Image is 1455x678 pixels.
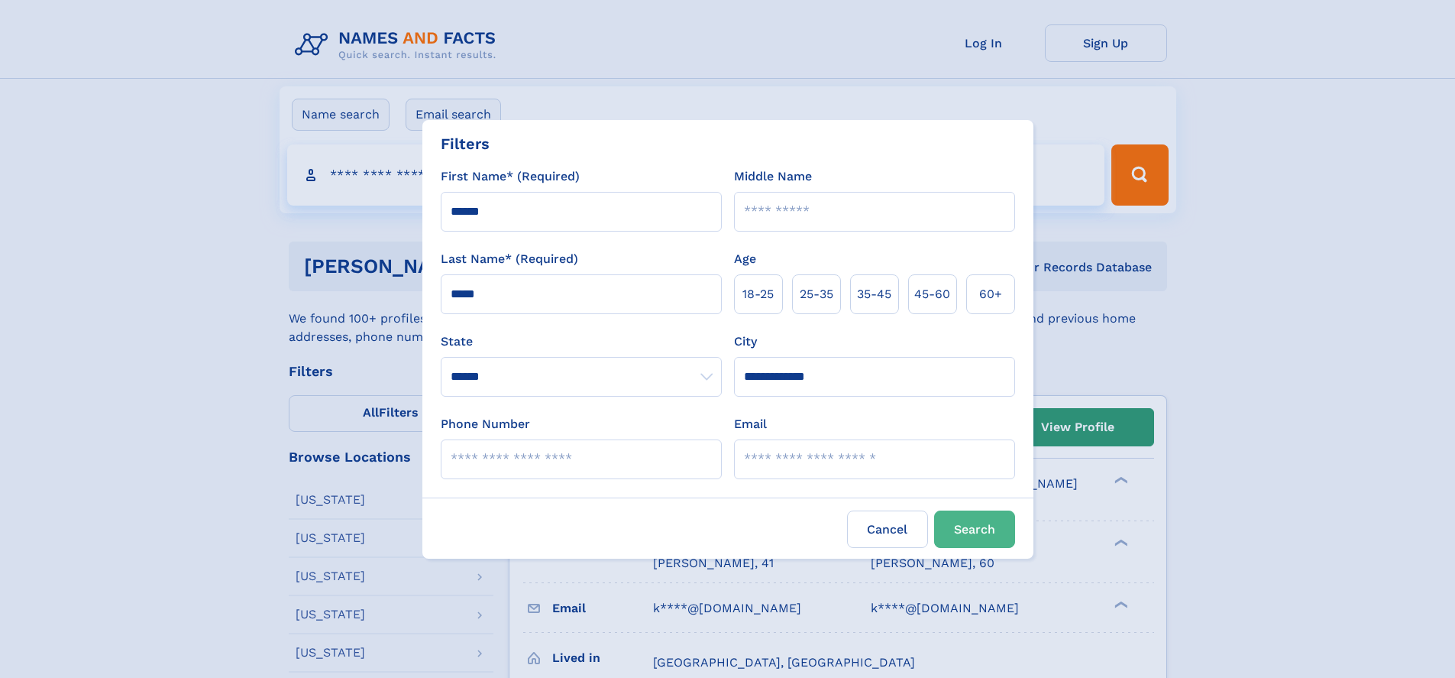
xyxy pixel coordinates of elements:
label: First Name* (Required) [441,167,580,186]
label: Middle Name [734,167,812,186]
span: 60+ [979,285,1002,303]
span: 18‑25 [742,285,774,303]
label: Age [734,250,756,268]
span: 25‑35 [800,285,833,303]
span: 35‑45 [857,285,891,303]
label: Phone Number [441,415,530,433]
label: State [441,333,722,351]
button: Search [934,511,1015,548]
label: Last Name* (Required) [441,250,578,268]
span: 45‑60 [914,285,950,303]
label: City [734,333,757,351]
label: Cancel [847,511,928,548]
div: Filters [441,132,490,155]
label: Email [734,415,767,433]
